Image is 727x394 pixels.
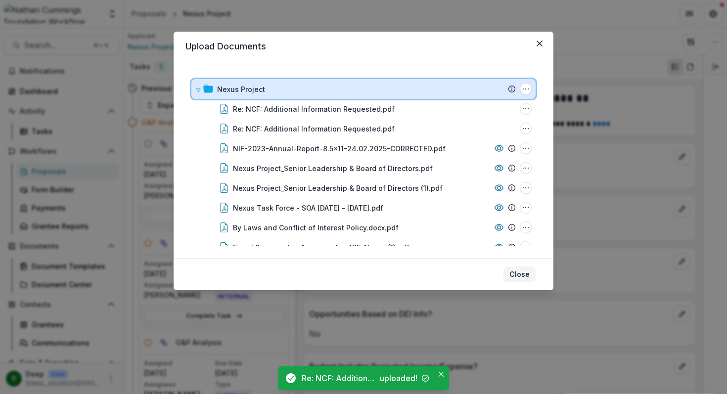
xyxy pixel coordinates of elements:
button: Nexus Project_Senior Leadership & Board of Directors (1).pdf Options [520,182,532,194]
div: Nexus Project_Senior Leadership & Board of Directors.pdf [233,163,433,174]
div: Re: NCF: Additional Information Requested.pdfRe: NCF: Additional Information Requested.pdf Options [191,119,536,138]
div: Nexus Task Force - SOA [DATE] - [DATE].pdf [233,203,383,213]
div: Nexus Project_Senior Leadership & Board of Directors.pdfNexus Project_Senior Leadership & Board o... [191,158,536,178]
button: Nexus Project_Senior Leadership & Board of Directors.pdf Options [520,162,532,174]
div: Nexus Task Force - SOA [DATE] - [DATE].pdfNexus Task Force - SOA January - July 2025.pdf Options [191,198,536,218]
button: Nexus Project Options [520,83,532,95]
button: Close [532,36,547,51]
div: Nexus Project [217,84,265,94]
div: NIF-2023-Annual-Report-8.5x11-24.02.2025-CORRECTED.pdf [233,143,446,154]
div: By Laws and Conflict of Interest Policy.docx.pdfBy Laws and Conflict of Interest Policy.docx.pdf ... [191,218,536,237]
div: Nexus ProjectNexus Project Options [191,79,536,99]
div: Fiscal Sponsorship Agreement -- NIF-Nexus (1).pdfFiscal Sponsorship Agreement -- NIF-Nexus (1).pd... [191,237,536,257]
div: Re: NCF: Additional Information Requested.pdfRe: NCF: Additional Information Requested.pdf Options [191,99,536,119]
div: Nexus Project_Senior Leadership & Board of Directors (1).pdfNexus Project_Senior Leadership & Boa... [191,178,536,198]
div: NIF-2023-Annual-Report-8.5x11-24.02.2025-CORRECTED.pdfNIF-2023-Annual-Report-8.5x11-24.02.2025-CO... [191,138,536,158]
div: uploaded! [380,372,417,384]
button: Re: NCF: Additional Information Requested.pdf Options [520,123,532,134]
div: Fiscal Sponsorship Agreement -- NIF-Nexus (1).pdf [233,242,409,253]
button: Nexus Task Force - SOA January - July 2025.pdf Options [520,202,532,214]
div: Re: NCF: Additional Information Requested.pdf [233,104,395,114]
header: Upload Documents [174,32,553,61]
div: Nexus Project_Senior Leadership & Board of Directors (1).pdf [233,183,443,193]
button: Re: NCF: Additional Information Requested.pdf Options [520,103,532,115]
div: By Laws and Conflict of Interest Policy.docx.pdf [233,222,399,233]
div: Re: NCF: Additional Information Requested.pdf [233,124,395,134]
button: NIF-2023-Annual-Report-8.5x11-24.02.2025-CORRECTED.pdf Options [520,142,532,154]
button: Fiscal Sponsorship Agreement -- NIF-Nexus (1).pdf Options [520,241,532,253]
div: Re: NCF: Additional Information Requested.pdf [302,372,376,384]
button: By Laws and Conflict of Interest Policy.docx.pdf Options [520,221,532,233]
button: Close [503,266,536,282]
button: Close [435,368,447,380]
div: Nexus ProjectNexus Project OptionsRe: NCF: Additional Information Requested.pdfRe: NCF: Additiona... [191,79,536,356]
